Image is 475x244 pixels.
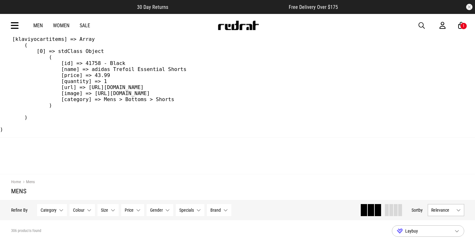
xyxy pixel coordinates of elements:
button: Laybuy [392,225,464,237]
span: Laybuy [397,227,450,235]
img: Redrat logo [217,21,259,30]
button: Colour [69,204,95,216]
span: Colour [73,208,84,213]
a: Men [33,22,43,29]
iframe: Customer reviews powered by Trustpilot [181,4,276,10]
span: by [419,208,423,213]
button: Sortby [412,206,423,214]
a: Mens [21,179,35,185]
button: Price [121,204,144,216]
span: Brand [210,208,221,213]
a: Sale [80,22,90,29]
span: Price [125,208,134,213]
button: Category [37,204,67,216]
button: Brand [207,204,231,216]
span: Size [101,208,108,213]
span: Relevance [431,208,454,213]
a: Women [53,22,69,29]
div: 1 [463,24,465,28]
button: Gender [147,204,173,216]
span: Category [41,208,56,213]
p: Refine By [11,208,28,213]
button: Specials [176,204,204,216]
a: Home [11,179,21,184]
span: 306 products found [11,228,41,234]
button: Relevance [428,204,464,216]
span: Specials [179,208,194,213]
button: Size [97,204,119,216]
span: Free Delivery Over $175 [289,4,338,10]
h1: Mens [11,187,464,195]
a: 1 [458,22,464,29]
span: 30 Day Returns [137,4,168,10]
span: Gender [150,208,163,213]
img: ico-laybuy.png [397,228,403,233]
